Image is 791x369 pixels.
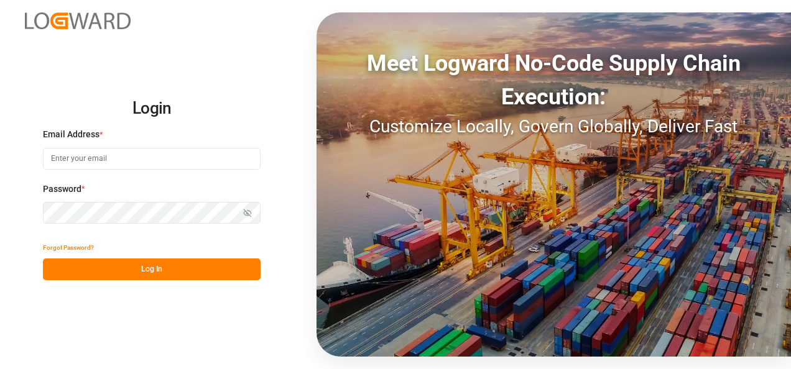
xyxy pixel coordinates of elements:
img: Logward_new_orange.png [25,12,131,29]
input: Enter your email [43,148,261,170]
button: Log In [43,258,261,280]
div: Customize Locally, Govern Globally, Deliver Fast [317,114,791,140]
div: Meet Logward No-Code Supply Chain Execution: [317,47,791,114]
h2: Login [43,89,261,129]
span: Email Address [43,128,99,141]
button: Forgot Password? [43,237,94,258]
span: Password [43,183,81,196]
